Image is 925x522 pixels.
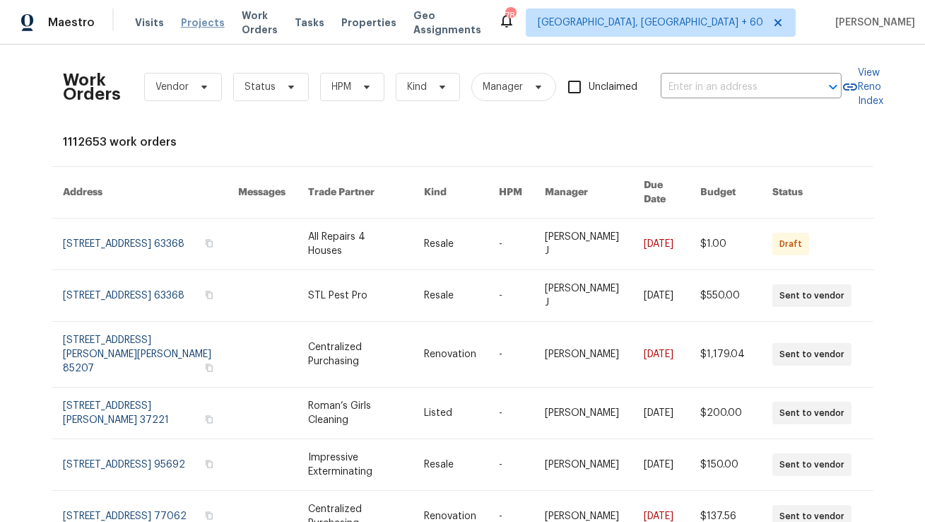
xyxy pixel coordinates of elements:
th: Status [761,167,873,219]
div: 784 [505,8,515,23]
td: Roman’s Girls Cleaning [297,388,413,439]
td: - [488,322,534,388]
div: 1112653 work orders [64,135,862,149]
td: All Repairs 4 Houses [297,219,413,270]
td: [PERSON_NAME] [534,322,632,388]
th: HPM [488,167,534,219]
span: HPM [332,80,352,94]
span: Vendor [156,80,189,94]
td: Resale [413,219,488,270]
th: Budget [689,167,761,219]
span: Geo Assignments [413,8,481,37]
td: STL Pest Pro [297,270,413,322]
td: - [488,388,534,439]
td: [PERSON_NAME] J [534,270,632,322]
span: Visits [135,16,164,30]
td: - [488,270,534,322]
th: Manager [534,167,632,219]
span: Work Orders [242,8,278,37]
button: Copy Address [203,413,216,426]
span: Maestro [48,16,95,30]
button: Copy Address [203,237,216,250]
th: Kind [413,167,488,219]
td: Listed [413,388,488,439]
button: Copy Address [203,458,216,470]
span: Unclaimed [589,80,638,95]
span: Tasks [295,18,324,28]
span: [GEOGRAPHIC_DATA], [GEOGRAPHIC_DATA] + 60 [538,16,763,30]
span: Projects [181,16,225,30]
button: Copy Address [203,509,216,522]
td: [PERSON_NAME] [534,388,632,439]
td: Renovation [413,322,488,388]
span: Manager [483,80,524,94]
td: Impressive Exterminating [297,439,413,491]
th: Messages [227,167,297,219]
span: Status [245,80,276,94]
th: Due Date [632,167,689,219]
th: Trade Partner [297,167,413,219]
h2: Work Orders [64,73,122,101]
td: [PERSON_NAME] J [534,219,632,270]
th: Address [52,167,227,219]
button: Copy Address [203,289,216,301]
td: [PERSON_NAME] [534,439,632,491]
button: Copy Address [203,361,216,374]
td: - [488,439,534,491]
td: Resale [413,439,488,491]
td: - [488,219,534,270]
td: Resale [413,270,488,322]
span: Properties [341,16,396,30]
span: Kind [408,80,428,94]
input: Enter in an address [661,76,802,98]
button: Open [823,77,843,97]
a: View Reno Index [842,66,884,108]
td: Centralized Purchasing [297,322,413,388]
span: [PERSON_NAME] [830,16,915,30]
